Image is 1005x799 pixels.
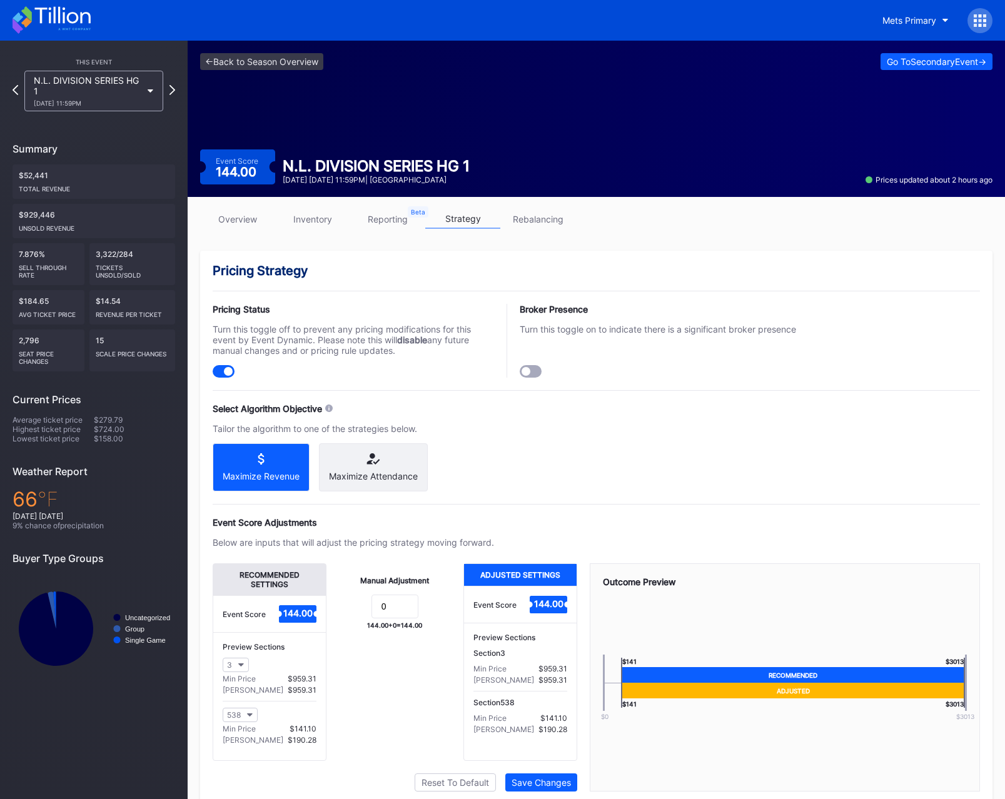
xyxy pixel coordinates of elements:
div: $52,441 [13,164,175,199]
div: [DATE] 11:59PM [34,99,141,107]
div: $959.31 [288,674,316,683]
div: Revenue per ticket [96,306,169,318]
div: [DATE] [DATE] 11:59PM | [GEOGRAPHIC_DATA] [283,175,470,184]
div: $ 3013 [946,698,965,708]
div: Go To Secondary Event -> [887,56,986,67]
a: <-Back to Season Overview [200,53,323,70]
div: 7.876% [13,243,84,285]
button: Reset To Default [415,773,496,791]
button: 538 [223,708,258,722]
div: Event Score [473,600,517,610]
div: $ 141 [621,658,637,667]
div: Buyer Type Groups [13,552,175,565]
div: Below are inputs that will adjust the pricing strategy moving forward. [213,537,494,548]
div: 144.00 + 0 = 144.00 [367,621,422,629]
div: 144.00 [216,166,260,178]
div: Mets Primary [882,15,936,26]
div: Min Price [223,674,256,683]
div: Section 3 [473,648,567,658]
div: Highest ticket price [13,425,94,434]
div: Broker Presence [520,304,801,314]
div: Maximize Revenue [223,471,300,481]
div: Tickets Unsold/Sold [96,259,169,279]
div: Summary [13,143,175,155]
div: 3 [227,660,232,670]
div: [PERSON_NAME] [223,735,283,745]
div: Min Price [473,664,507,673]
div: Reset To Default [422,777,489,788]
div: Pricing Status [213,304,494,314]
div: [PERSON_NAME] [223,685,283,695]
span: ℉ [38,487,58,511]
div: $141.10 [540,713,567,723]
svg: Chart title [13,574,175,683]
div: 9 % chance of precipitation [13,521,175,530]
div: Min Price [223,724,256,733]
a: overview [200,209,275,229]
div: Turn this toggle on to indicate there is a significant broker presence [520,324,801,334]
div: 2,796 [13,329,84,371]
div: Unsold Revenue [19,219,169,232]
div: Preview Sections [223,642,316,651]
div: $141.10 [290,724,316,733]
div: $184.65 [13,290,84,324]
a: rebalancing [500,209,575,229]
div: $190.28 [288,735,316,745]
div: [DATE] [DATE] [13,511,175,521]
div: Min Price [473,713,507,723]
div: 15 [89,329,176,371]
a: inventory [275,209,350,229]
div: Event Score [223,610,266,619]
div: $ 3013 [943,713,987,720]
div: $279.79 [94,415,175,425]
div: scale price changes [96,345,169,358]
div: Select Algorithm Objective [213,403,322,414]
button: 3 [223,658,249,672]
text: 144.00 [283,608,312,618]
div: Prices updated about 2 hours ago [866,175,992,184]
div: Sell Through Rate [19,259,78,279]
div: $0 [583,713,627,720]
div: Event Score [216,156,258,166]
div: [PERSON_NAME] [473,725,534,734]
div: Tailor the algorithm to one of the strategies below. [213,423,494,434]
div: $959.31 [538,664,567,673]
div: N.L. DIVISION SERIES HG 1 [283,157,470,175]
div: $724.00 [94,425,175,434]
text: 144.00 [533,598,563,609]
button: Go ToSecondaryEvent-> [881,53,992,70]
button: Save Changes [505,773,577,791]
div: Lowest ticket price [13,434,94,443]
div: Event Score Adjustments [213,517,980,528]
div: Weather Report [13,465,175,478]
div: Turn this toggle off to prevent any pricing modifications for this event by Event Dynamic. Please... [213,324,494,356]
div: Recommended Settings [213,564,326,595]
div: [PERSON_NAME] [473,675,534,685]
div: Recommended [621,667,965,683]
a: reporting [350,209,425,229]
div: $959.31 [538,675,567,685]
div: Preview Sections [473,633,567,642]
div: Maximize Attendance [329,471,418,481]
div: Avg ticket price [19,306,78,318]
text: Single Game [125,636,166,644]
div: Section 538 [473,698,567,707]
div: Adjusted Settings [464,564,577,586]
div: $959.31 [288,685,316,695]
div: 3,322/284 [89,243,176,285]
div: Adjusted [621,683,965,698]
div: Outcome Preview [603,576,967,587]
div: $ 3013 [946,658,965,667]
div: Average ticket price [13,415,94,425]
div: $158.00 [94,434,175,443]
div: This Event [13,58,175,66]
div: 66 [13,487,175,511]
div: Manual Adjustment [360,576,429,585]
text: Uncategorized [125,614,170,621]
div: $14.54 [89,290,176,324]
div: $ 141 [621,698,637,708]
div: Save Changes [512,777,571,788]
div: $929,446 [13,204,175,238]
div: Pricing Strategy [213,263,980,278]
text: Group [125,625,144,633]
